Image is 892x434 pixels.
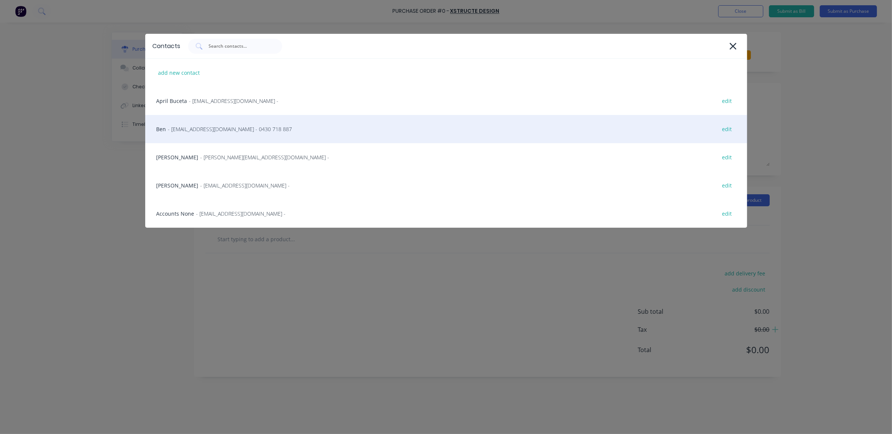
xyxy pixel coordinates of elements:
[719,208,736,219] div: edit
[145,171,747,200] div: [PERSON_NAME]
[201,153,330,161] span: - [PERSON_NAME][EMAIL_ADDRESS][DOMAIN_NAME] -
[168,125,292,133] span: - [EMAIL_ADDRESS][DOMAIN_NAME] - 0430 718 887
[719,95,736,107] div: edit
[145,115,747,143] div: Ben
[153,42,181,51] div: Contacts
[196,210,286,218] span: - [EMAIL_ADDRESS][DOMAIN_NAME] -
[719,123,736,135] div: edit
[189,97,279,105] span: - [EMAIL_ADDRESS][DOMAIN_NAME] -
[719,151,736,163] div: edit
[719,180,736,191] div: edit
[201,181,290,189] span: - [EMAIL_ADDRESS][DOMAIN_NAME] -
[145,200,747,228] div: Accounts None
[155,67,204,79] div: add new contact
[145,87,747,115] div: April Buceta
[208,42,270,50] input: Search contacts...
[145,143,747,171] div: [PERSON_NAME]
